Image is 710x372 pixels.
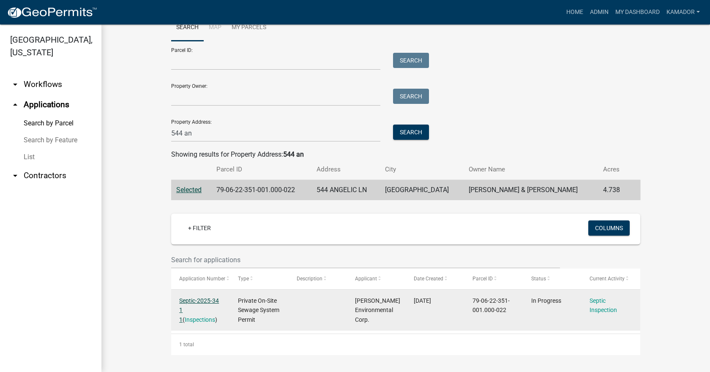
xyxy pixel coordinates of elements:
[181,220,218,236] a: + Filter
[587,4,612,20] a: Admin
[598,180,628,201] td: 4.738
[563,4,587,20] a: Home
[171,14,204,41] a: Search
[464,269,523,289] datatable-header-cell: Parcel ID
[347,269,406,289] datatable-header-cell: Applicant
[238,276,249,282] span: Type
[523,269,582,289] datatable-header-cell: Status
[283,150,304,158] strong: 544 an
[464,160,598,179] th: Owner Name
[588,220,630,236] button: Columns
[179,296,221,325] div: ( )
[590,297,617,314] a: Septic Inspection
[472,297,510,314] span: 79-06-22-351-001.000-022
[311,180,380,201] td: 544 ANGELIC LN
[211,160,311,179] th: Parcel ID
[406,269,464,289] datatable-header-cell: Date Created
[472,276,493,282] span: Parcel ID
[10,171,20,181] i: arrow_drop_down
[380,180,464,201] td: [GEOGRAPHIC_DATA]
[590,276,625,282] span: Current Activity
[531,276,546,282] span: Status
[393,125,429,140] button: Search
[171,149,640,160] div: Showing results for Property Address:
[393,53,429,68] button: Search
[10,79,20,90] i: arrow_drop_down
[238,297,279,323] span: Private On-Site Sewage System Permit
[171,251,560,269] input: Search for applications
[414,276,443,282] span: Date Created
[393,89,429,104] button: Search
[289,269,347,289] datatable-header-cell: Description
[464,180,598,201] td: [PERSON_NAME] & [PERSON_NAME]
[355,297,400,323] span: Adams Environmental Corp.
[10,100,20,110] i: arrow_drop_up
[612,4,663,20] a: My Dashboard
[297,276,322,282] span: Description
[227,14,271,41] a: My Parcels
[598,160,628,179] th: Acres
[414,297,431,304] span: 04/06/2025
[176,186,202,194] a: Selected
[211,180,311,201] td: 79-06-22-351-001.000-022
[663,4,703,20] a: Kamador
[185,316,215,323] a: Inspections
[179,297,219,323] a: Septic-2025-34 1 1
[230,269,289,289] datatable-header-cell: Type
[355,276,377,282] span: Applicant
[171,334,640,355] div: 1 total
[179,276,225,282] span: Application Number
[311,160,380,179] th: Address
[582,269,640,289] datatable-header-cell: Current Activity
[171,269,230,289] datatable-header-cell: Application Number
[380,160,464,179] th: City
[531,297,561,304] span: In Progress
